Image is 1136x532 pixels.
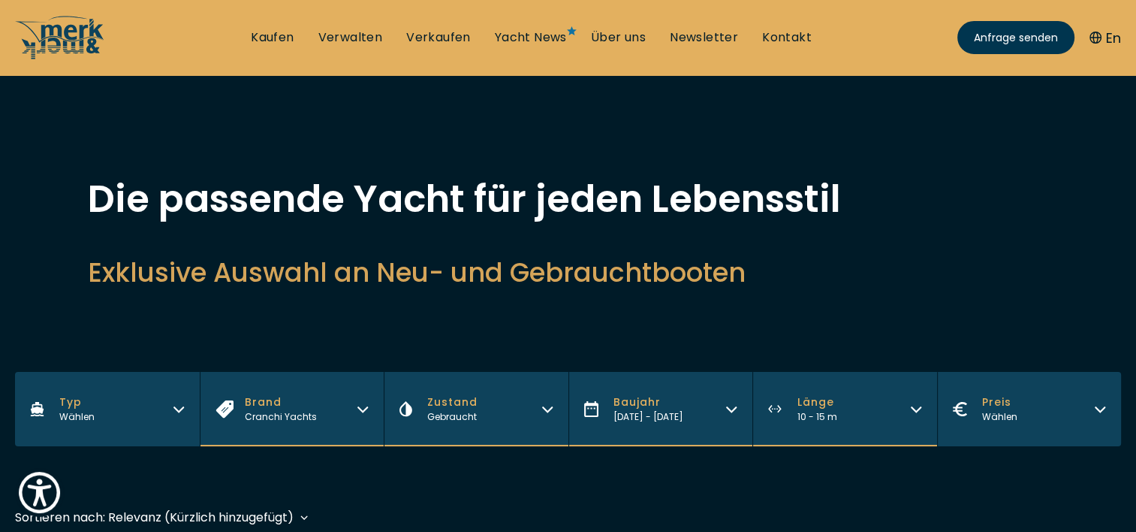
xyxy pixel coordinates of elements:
[974,30,1058,46] span: Anfrage senden
[1089,28,1121,48] button: En
[670,29,738,46] a: Newsletter
[797,410,837,423] span: 10 - 15 m
[591,29,646,46] a: Über uns
[88,180,1049,218] h1: Die passende Yacht für jeden Lebensstil
[613,394,683,410] span: Baujahr
[406,29,471,46] a: Verkaufen
[251,29,294,46] a: Kaufen
[15,468,64,517] button: Show Accessibility Preferences
[982,410,1017,424] div: Wählen
[88,254,1049,291] h2: Exklusive Auswahl an Neu- und Gebrauchtbooten
[427,410,477,423] span: Gebraucht
[59,394,95,410] span: Typ
[245,394,317,410] span: Brand
[15,508,294,527] div: Sortieren nach: Relevanz (Kürzlich hinzugefügt)
[245,410,317,423] span: Cranchi Yachts
[59,410,95,424] div: Wählen
[752,372,937,446] button: Länge10 - 15 m
[937,372,1122,446] button: PreisWählen
[384,372,568,446] button: ZustandGebraucht
[200,372,384,446] button: BrandCranchi Yachts
[762,29,812,46] a: Kontakt
[797,394,837,410] span: Länge
[495,29,567,46] a: Yacht News
[427,394,478,410] span: Zustand
[613,410,683,423] span: [DATE] - [DATE]
[568,372,753,446] button: Baujahr[DATE] - [DATE]
[15,372,200,446] button: TypWählen
[957,21,1074,54] a: Anfrage senden
[318,29,383,46] a: Verwalten
[982,394,1017,410] span: Preis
